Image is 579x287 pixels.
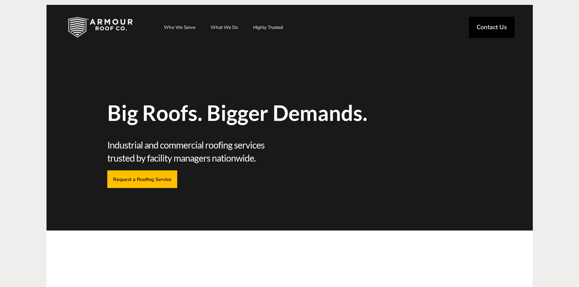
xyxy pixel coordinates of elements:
[205,20,244,35] a: What We Do
[58,12,142,43] img: Industrial and Commercial Roofing Company | Armour Roof Co.
[469,17,515,38] a: Contact Us
[158,20,202,35] a: Who We Serve
[107,170,177,188] a: Request a Roofing Service
[113,176,171,182] span: Request a Roofing Service
[107,102,378,123] span: Big Roofs. Bigger Demands.
[477,24,507,30] span: Contact Us
[247,20,289,35] a: Highly Trusted
[107,138,288,164] span: Industrial and commercial roofing services trusted by facility managers nationwide.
